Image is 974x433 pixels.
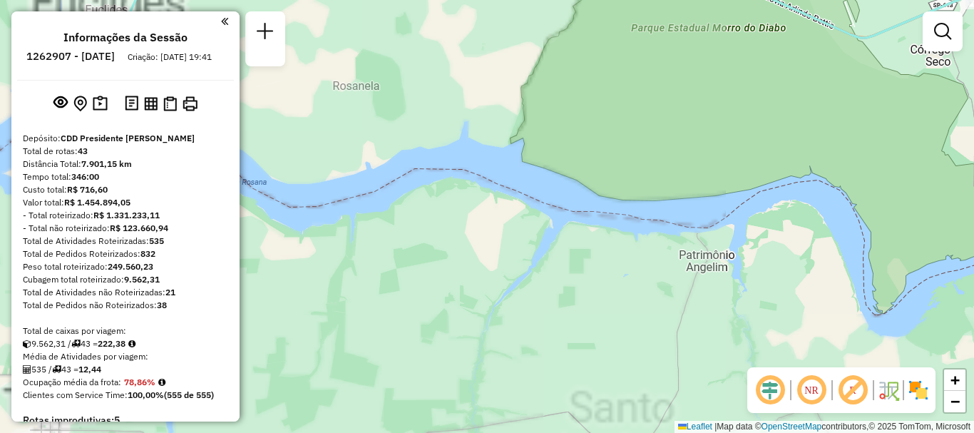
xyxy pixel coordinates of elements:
img: Fluxo de ruas [877,379,900,402]
i: Total de rotas [52,365,61,374]
div: Custo total: [23,183,228,196]
button: Exibir sessão original [51,92,71,115]
a: Leaflet [678,422,712,432]
span: | [714,422,717,432]
button: Logs desbloquear sessão [122,93,141,115]
span: Ocupação média da frota: [23,377,121,387]
button: Visualizar relatório de Roteirização [141,93,160,113]
strong: R$ 1.454.894,05 [64,197,130,208]
strong: CDD Presidente [PERSON_NAME] [61,133,195,143]
strong: R$ 716,60 [67,184,108,195]
span: Exibir rótulo [836,373,870,407]
strong: 249.560,23 [108,261,153,272]
strong: 78,86% [124,377,155,387]
strong: 43 [78,146,88,156]
h6: 1262907 - [DATE] [26,50,115,63]
em: Média calculada utilizando a maior ocupação (%Peso ou %Cubagem) de cada rota da sessão. Rotas cro... [158,378,165,387]
span: Clientes com Service Time: [23,389,128,400]
a: OpenStreetMap [762,422,822,432]
div: Tempo total: [23,170,228,183]
strong: 9.562,31 [124,274,160,285]
strong: 7.901,15 km [81,158,132,169]
strong: (555 de 555) [164,389,214,400]
img: Exibir/Ocultar setores [907,379,930,402]
span: − [950,392,960,410]
div: Map data © contributors,© 2025 TomTom, Microsoft [675,421,974,433]
div: - Total não roteirizado: [23,222,228,235]
strong: R$ 123.660,94 [110,223,168,233]
strong: 5 [114,414,120,427]
i: Total de rotas [71,340,81,348]
a: Nova sessão e pesquisa [251,17,280,49]
strong: 832 [140,248,155,259]
strong: 222,38 [98,338,125,349]
div: Peso total roteirizado: [23,260,228,273]
div: Total de caixas por viagem: [23,325,228,337]
div: - Total roteirizado: [23,209,228,222]
h4: Informações da Sessão [63,31,188,44]
div: Valor total: [23,196,228,209]
div: Média de Atividades por viagem: [23,350,228,363]
a: Zoom out [944,391,965,412]
a: Exibir filtros [928,17,957,46]
div: Depósito: [23,132,228,145]
div: Total de Atividades não Roteirizadas: [23,286,228,299]
strong: 21 [165,287,175,297]
a: Zoom in [944,370,965,391]
div: Total de Pedidos não Roteirizados: [23,299,228,312]
strong: 346:00 [71,171,99,182]
div: Criação: [DATE] 19:41 [122,51,217,63]
div: Total de rotas: [23,145,228,158]
button: Imprimir Rotas [180,93,200,114]
strong: 535 [149,235,164,246]
div: Cubagem total roteirizado: [23,273,228,286]
i: Total de Atividades [23,365,31,374]
button: Centralizar mapa no depósito ou ponto de apoio [71,93,90,115]
strong: R$ 1.331.233,11 [93,210,160,220]
div: Total de Pedidos Roteirizados: [23,248,228,260]
div: 535 / 43 = [23,363,228,376]
a: Clique aqui para minimizar o painel [221,13,228,29]
strong: 38 [157,300,167,310]
button: Visualizar Romaneio [160,93,180,114]
button: Painel de Sugestão [90,93,111,115]
span: + [950,371,960,389]
div: Distância Total: [23,158,228,170]
div: Total de Atividades Roteirizadas: [23,235,228,248]
div: 9.562,31 / 43 = [23,337,228,350]
i: Cubagem total roteirizado [23,340,31,348]
strong: 100,00% [128,389,164,400]
span: Ocultar deslocamento [753,373,787,407]
h4: Rotas improdutivas: [23,414,228,427]
strong: 12,44 [78,364,101,375]
span: Ocultar NR [794,373,829,407]
i: Meta Caixas/viagem: 210,30 Diferença: 12,08 [128,340,135,348]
